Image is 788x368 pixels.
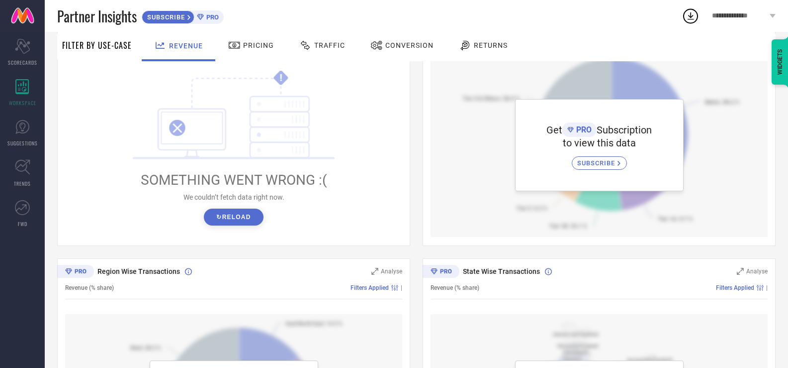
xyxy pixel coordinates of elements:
[9,99,36,107] span: WORKSPACE
[385,41,434,49] span: Conversion
[97,267,180,275] span: Region Wise Transactions
[546,124,562,136] span: Get
[574,125,592,134] span: PRO
[141,172,327,188] span: SOMETHING WENT WRONG :(
[597,124,652,136] span: Subscription
[746,268,768,275] span: Analyse
[401,284,402,291] span: |
[14,180,31,187] span: TRENDS
[169,42,203,50] span: Revenue
[314,41,345,49] span: Traffic
[577,159,617,167] span: SUBSCRIBE
[431,284,479,291] span: Revenue (% share)
[142,13,187,21] span: SUBSCRIBE
[204,13,219,21] span: PRO
[57,6,137,26] span: Partner Insights
[350,284,389,291] span: Filters Applied
[682,7,700,25] div: Open download list
[766,284,768,291] span: |
[280,72,282,84] tspan: !
[423,265,459,280] div: Premium
[142,8,224,24] a: SUBSCRIBEPRO
[716,284,754,291] span: Filters Applied
[563,137,636,149] span: to view this data
[381,268,402,275] span: Analyse
[65,284,114,291] span: Revenue (% share)
[572,149,627,170] a: SUBSCRIBE
[474,41,508,49] span: Returns
[7,139,38,147] span: SUGGESTIONS
[18,220,27,228] span: FWD
[737,268,744,275] svg: Zoom
[243,41,274,49] span: Pricing
[57,265,94,280] div: Premium
[62,39,132,51] span: Filter By Use-Case
[204,209,263,226] button: ↻Reload
[371,268,378,275] svg: Zoom
[463,267,540,275] span: State Wise Transactions
[183,193,284,201] span: We couldn’t fetch data right now.
[8,59,37,66] span: SCORECARDS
